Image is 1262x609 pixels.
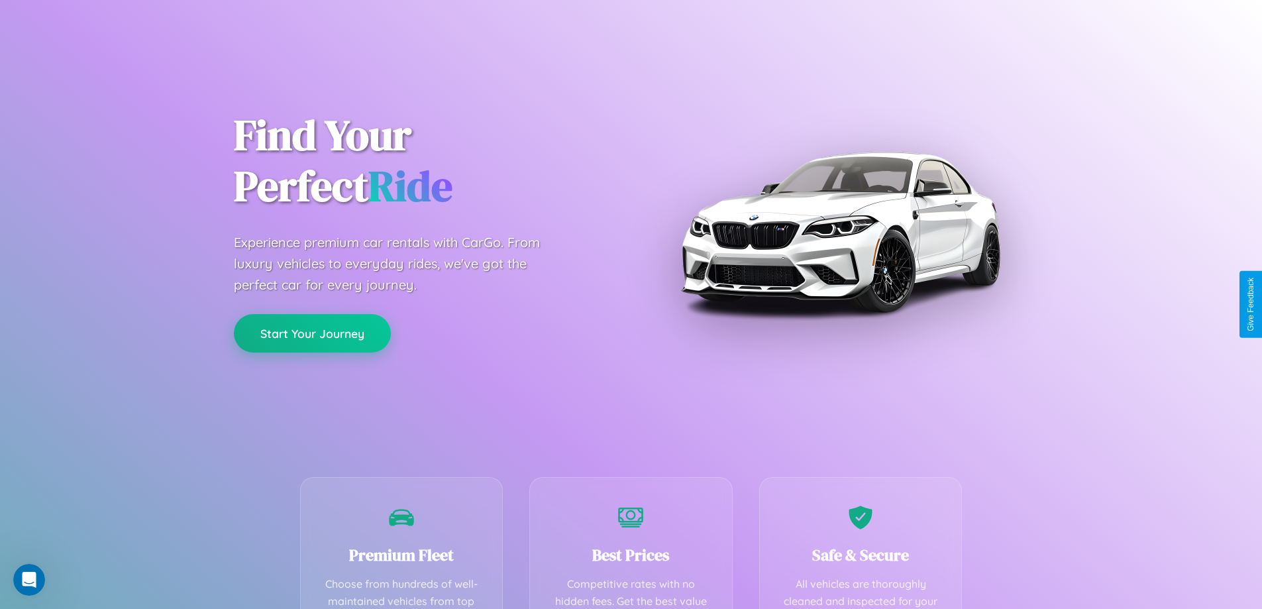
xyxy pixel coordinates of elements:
h3: Premium Fleet [321,544,483,566]
img: Premium BMW car rental vehicle [674,66,1006,398]
h1: Find Your Perfect [234,110,611,212]
span: Ride [368,157,452,215]
div: Give Feedback [1246,278,1255,331]
iframe: Intercom live chat [13,564,45,596]
h3: Safe & Secure [780,544,942,566]
p: Experience premium car rentals with CarGo. From luxury vehicles to everyday rides, we've got the ... [234,232,565,296]
button: Start Your Journey [234,314,391,353]
h3: Best Prices [550,544,712,566]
